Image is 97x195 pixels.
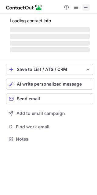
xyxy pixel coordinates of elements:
[10,47,90,52] span: ‌
[6,135,93,143] button: Notes
[10,41,90,46] span: ‌
[6,123,93,131] button: Find work email
[16,136,91,142] span: Notes
[6,4,43,11] img: ContactOut v5.3.10
[17,82,82,86] span: AI write personalized message
[10,34,90,39] span: ‌
[16,124,91,130] span: Find work email
[10,27,90,32] span: ‌
[10,18,90,23] p: Loading contact info
[6,108,93,119] button: Add to email campaign
[17,96,40,101] span: Send email
[16,111,65,116] span: Add to email campaign
[17,67,83,72] div: Save to List / ATS / CRM
[6,64,93,75] button: save-profile-one-click
[6,79,93,90] button: AI write personalized message
[6,93,93,104] button: Send email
